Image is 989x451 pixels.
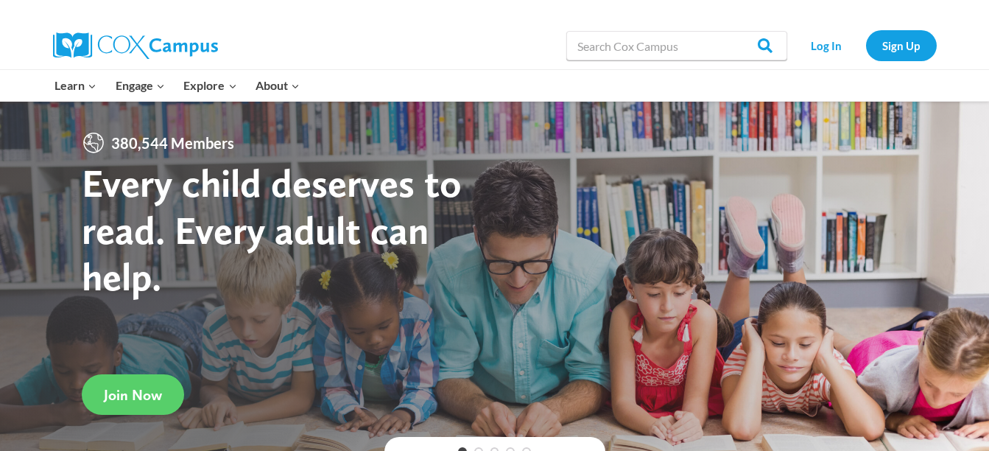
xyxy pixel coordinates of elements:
[256,76,300,95] span: About
[54,76,96,95] span: Learn
[82,374,184,415] a: Join Now
[183,76,236,95] span: Explore
[566,31,787,60] input: Search Cox Campus
[795,30,937,60] nav: Secondary Navigation
[104,386,162,404] span: Join Now
[82,159,462,300] strong: Every child deserves to read. Every adult can help.
[116,76,165,95] span: Engage
[53,32,218,59] img: Cox Campus
[105,131,240,155] span: 380,544 Members
[866,30,937,60] a: Sign Up
[795,30,859,60] a: Log In
[46,70,309,101] nav: Primary Navigation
